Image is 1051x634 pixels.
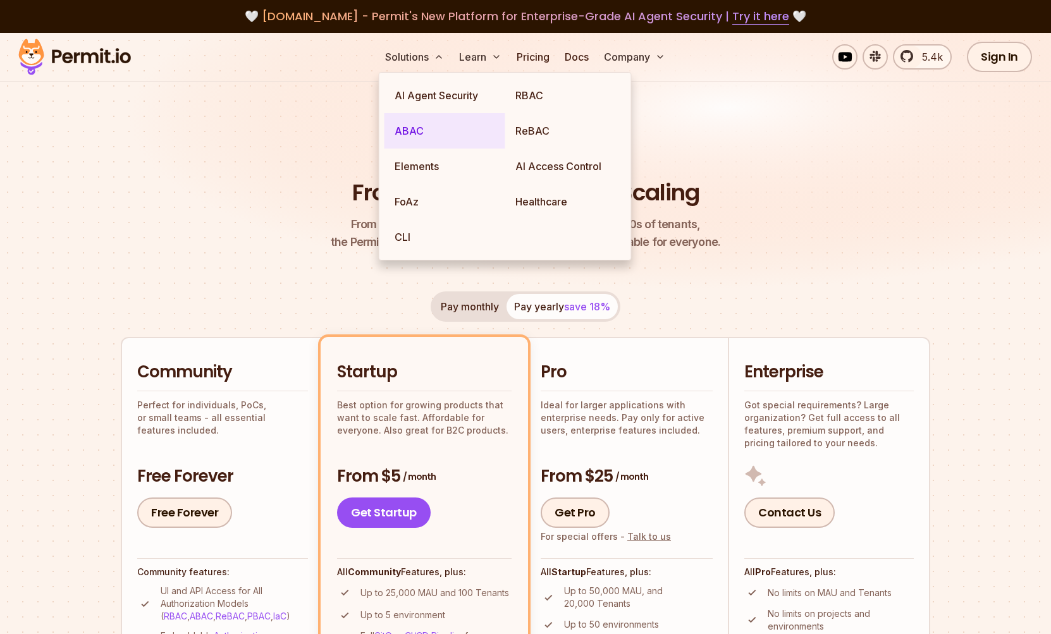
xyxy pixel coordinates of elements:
[247,611,271,621] a: PBAC
[433,294,507,319] button: Pay monthly
[273,611,286,621] a: IaC
[403,470,436,483] span: / month
[541,566,713,578] h4: All Features, plus:
[384,113,505,149] a: ABAC
[384,219,505,255] a: CLI
[337,497,431,528] a: Get Startup
[137,566,308,578] h4: Community features:
[384,78,505,113] a: AI Agent Security
[914,49,943,64] span: 5.4k
[551,566,586,577] strong: Startup
[744,361,914,384] h2: Enterprise
[732,8,789,25] a: Try it here
[755,566,771,577] strong: Pro
[352,177,699,209] h1: From Free to Predictable Scaling
[360,609,445,621] p: Up to 5 environment
[505,149,626,184] a: AI Access Control
[627,531,671,542] a: Talk to us
[216,611,245,621] a: ReBAC
[744,497,835,528] a: Contact Us
[599,44,670,70] button: Company
[541,465,713,488] h3: From $25
[564,618,659,631] p: Up to 50 environments
[512,44,555,70] a: Pricing
[768,587,892,599] p: No limits on MAU and Tenants
[541,399,713,437] p: Ideal for larger applications with enterprise needs. Pay only for active users, enterprise featur...
[505,113,626,149] a: ReBAC
[384,184,505,219] a: FoAz
[137,465,308,488] h3: Free Forever
[454,44,507,70] button: Learn
[564,585,713,610] p: Up to 50,000 MAU, and 20,000 Tenants
[337,566,512,578] h4: All Features, plus:
[190,611,213,621] a: ABAC
[505,78,626,113] a: RBAC
[161,585,308,623] p: UI and API Access for All Authorization Models ( , , , , )
[137,361,308,384] h2: Community
[337,399,512,437] p: Best option for growing products that want to scale fast. Affordable for everyone. Also great for...
[164,611,187,621] a: RBAC
[331,216,720,251] p: the Permit pricing model is simple, transparent, and affordable for everyone.
[615,470,648,483] span: / month
[380,44,449,70] button: Solutions
[337,465,512,488] h3: From $5
[541,530,671,543] div: For special offers -
[744,399,914,449] p: Got special requirements? Large organization? Get full access to all features, premium support, a...
[137,497,232,528] a: Free Forever
[360,587,509,599] p: Up to 25,000 MAU and 100 Tenants
[744,566,914,578] h4: All Features, plus:
[262,8,789,24] span: [DOMAIN_NAME] - Permit's New Platform for Enterprise-Grade AI Agent Security |
[768,607,914,633] p: No limits on projects and environments
[541,497,610,528] a: Get Pro
[893,44,952,70] a: 5.4k
[13,35,137,78] img: Permit logo
[348,566,401,577] strong: Community
[30,8,1021,25] div: 🤍 🤍
[331,216,720,233] span: From a startup with 100 users to an enterprise with 1000s of tenants,
[967,42,1032,72] a: Sign In
[505,184,626,219] a: Healthcare
[384,149,505,184] a: Elements
[541,361,713,384] h2: Pro
[337,361,512,384] h2: Startup
[560,44,594,70] a: Docs
[137,399,308,437] p: Perfect for individuals, PoCs, or small teams - all essential features included.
